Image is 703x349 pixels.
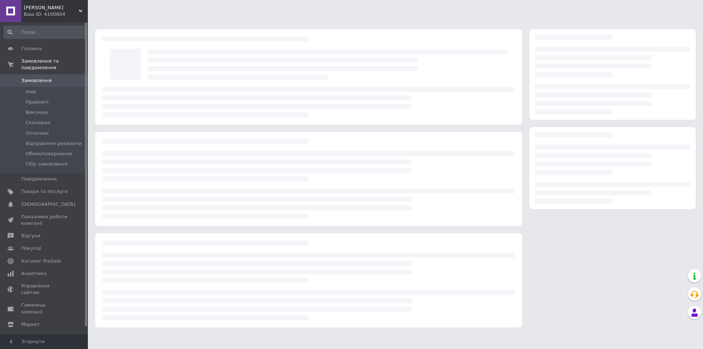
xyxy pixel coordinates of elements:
span: Файна Пані [24,4,79,11]
span: [DEMOGRAPHIC_DATA] [21,201,75,208]
span: Нові [26,89,36,95]
input: Пошук [4,26,86,39]
span: Маркет [21,321,40,328]
span: Головна [21,45,42,52]
span: Товари та послуги [21,188,68,195]
span: Налаштування [21,334,59,340]
span: Замовлення та повідомлення [21,58,88,71]
span: Обмін/повернення [26,151,72,157]
span: Аналітика [21,270,47,277]
span: Сбір замовлення [26,161,68,167]
span: Гаманець компанії [21,302,68,315]
span: Покупці [21,245,41,252]
span: Відправлені реквізити [26,140,82,147]
div: Ваш ID: 4100604 [24,11,88,18]
span: Скасовані [26,119,51,126]
span: Управління сайтом [21,283,68,296]
span: Замовлення [21,77,52,84]
span: Прийняті [26,99,48,105]
span: Повідомлення [21,176,57,182]
span: Оплачені [26,130,49,137]
span: Показники роботи компанії [21,214,68,227]
span: Відгуки [21,233,40,239]
span: Каталог ProSale [21,258,61,264]
span: Виконані [26,109,48,116]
